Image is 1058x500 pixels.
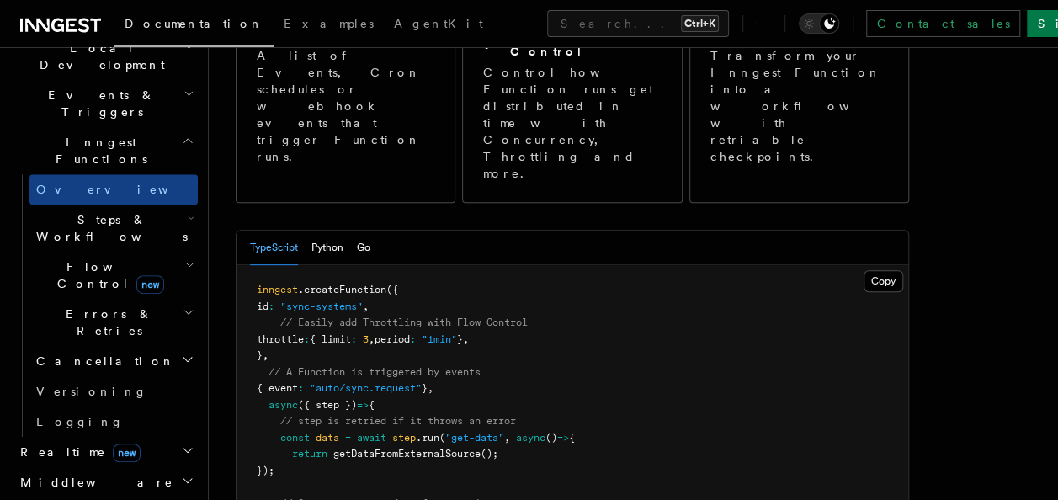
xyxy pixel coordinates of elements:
a: TriggersA list of Events, Cron schedules or webhook events that trigger Function runs. [236,5,455,203]
span: Steps & Workflows [29,211,188,245]
span: { [569,432,575,444]
p: Transform your Inngest Function into a workflow with retriable checkpoints. [710,47,891,165]
button: Python [311,231,343,265]
span: return [292,448,327,460]
span: , [363,301,369,312]
a: Examples [274,5,384,45]
span: { event [257,382,298,394]
span: Cancellation [29,353,175,370]
span: ({ step }) [298,399,357,411]
button: Realtimenew [13,437,198,467]
div: Inngest Functions [13,174,198,437]
span: Realtime [13,444,141,460]
p: Control how Function runs get distributed in time with Concurrency, Throttling and more. [483,64,661,182]
span: "auto/sync.request" [310,382,422,394]
button: Cancellation [29,346,198,376]
span: id [257,301,268,312]
span: = [345,432,351,444]
span: } [457,333,463,345]
button: Inngest Functions [13,127,198,174]
span: .run [416,432,439,444]
a: StepsTransform your Inngest Function into a workflow with retriable checkpoints. [689,5,909,203]
span: data [316,432,339,444]
span: throttle [257,333,304,345]
span: : [298,382,304,394]
a: Contact sales [866,10,1020,37]
button: Local Development [13,33,198,80]
span: async [268,399,298,411]
button: Search...Ctrl+K [547,10,729,37]
span: async [516,432,545,444]
a: AgentKit [384,5,493,45]
span: ({ [386,284,398,295]
button: Toggle dark mode [799,13,839,34]
span: "1min" [422,333,457,345]
span: Logging [36,415,124,428]
span: Events & Triggers [13,87,183,120]
span: , [428,382,433,394]
span: { [369,399,375,411]
span: "sync-systems" [280,301,363,312]
span: , [504,432,510,444]
span: (); [481,448,498,460]
span: () [545,432,557,444]
span: ( [439,432,445,444]
a: Documentation [114,5,274,47]
span: await [357,432,386,444]
span: // A Function is triggered by events [268,366,481,378]
button: Flow Controlnew [29,252,198,299]
span: step [392,432,416,444]
span: AgentKit [394,17,483,30]
button: Go [357,231,370,265]
span: Errors & Retries [29,306,183,339]
button: Errors & Retries [29,299,198,346]
kbd: Ctrl+K [681,15,719,32]
span: Versioning [36,385,147,398]
button: Middleware [13,467,198,497]
span: : [351,333,357,345]
p: A list of Events, Cron schedules or webhook events that trigger Function runs. [257,47,434,165]
a: Versioning [29,376,198,407]
button: Copy [864,270,903,292]
a: Flow ControlControl how Function runs get distributed in time with Concurrency, Throttling and more. [462,5,682,203]
span: // step is retried if it throws an error [280,415,516,427]
span: getDataFromExternalSource [333,448,481,460]
span: } [422,382,428,394]
span: Overview [36,183,210,196]
span: , [263,349,268,361]
span: inngest [257,284,298,295]
span: , [463,333,469,345]
span: Local Development [13,40,183,73]
button: TypeScript [250,231,298,265]
span: , [369,333,375,345]
span: new [113,444,141,462]
span: { limit [310,333,351,345]
span: : [268,301,274,312]
span: new [136,275,164,294]
span: : [410,333,416,345]
span: => [357,399,369,411]
span: Flow Control [29,258,185,292]
span: => [557,432,569,444]
button: Events & Triggers [13,80,198,127]
span: : [304,333,310,345]
a: Logging [29,407,198,437]
span: "get-data" [445,432,504,444]
span: } [257,349,263,361]
span: .createFunction [298,284,386,295]
span: }); [257,465,274,476]
button: Steps & Workflows [29,205,198,252]
a: Overview [29,174,198,205]
span: // Easily add Throttling with Flow Control [280,316,528,328]
span: Inngest Functions [13,134,182,168]
span: const [280,432,310,444]
span: 3 [363,333,369,345]
span: Examples [284,17,374,30]
span: Documentation [125,17,263,30]
span: Middleware [13,474,173,491]
span: period [375,333,410,345]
